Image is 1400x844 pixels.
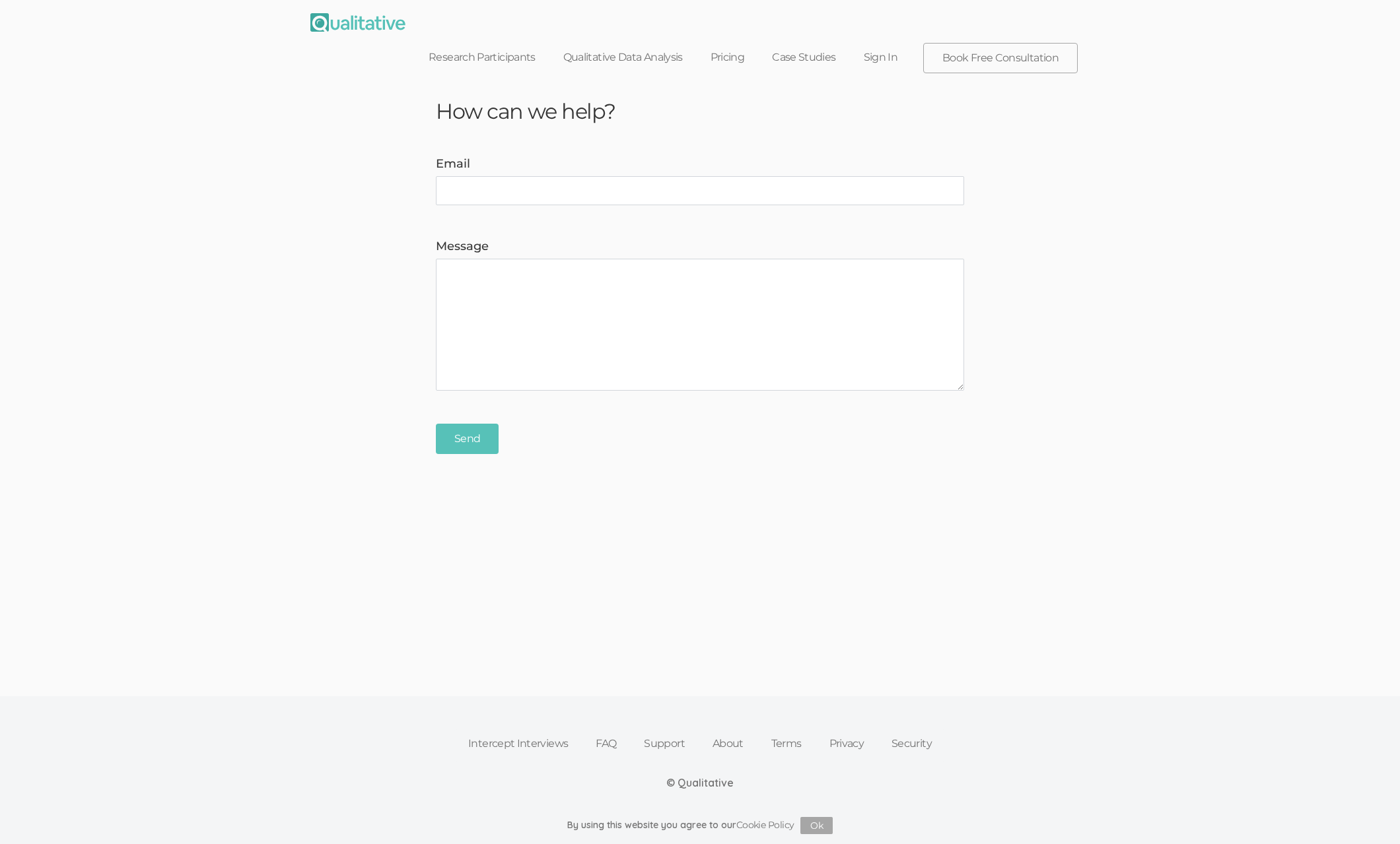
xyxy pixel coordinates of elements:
h2: How can we help? [426,100,974,123]
a: Support [630,729,699,758]
img: Qualitative [310,13,405,32]
a: Sign In [850,43,912,72]
a: Qualitative Data Analysis [549,43,697,72]
a: Terms [757,729,816,758]
a: Case Studies [758,43,849,72]
div: By using this website you agree to our [567,817,833,834]
a: Book Free Consultation [924,44,1077,73]
a: Security [878,729,946,758]
iframe: Chat Widget [1334,781,1400,844]
label: Email [436,156,964,173]
label: Message [436,238,964,255]
div: © Qualitative [666,775,734,791]
button: Ok [800,817,833,834]
a: About [699,729,757,758]
a: Pricing [697,43,759,72]
a: Research Participants [415,43,549,72]
a: Privacy [816,729,878,758]
input: Send [436,424,499,455]
a: Cookie Policy [736,819,794,831]
a: Intercept Interviews [454,729,582,758]
a: FAQ [582,729,630,758]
